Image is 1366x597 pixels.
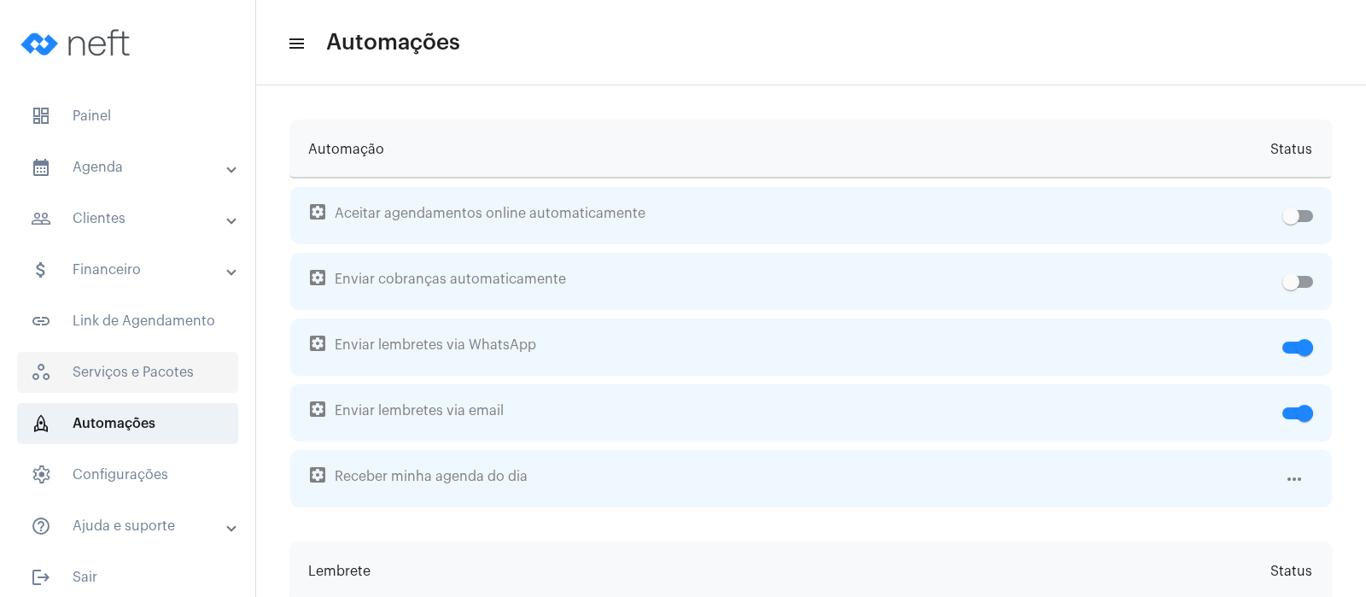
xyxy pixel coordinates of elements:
span: Status [1270,120,1312,179]
span: Serviços e Pacotes [17,352,238,393]
span: sidenav icon [31,362,51,383]
mat-icon: sidenav icon [31,208,51,229]
span: Enviar lembretes via email [309,384,1276,442]
mat-icon: sidenav icon [31,260,51,280]
mat-expansion-panel-header: sidenav iconFinanceiro [10,249,255,290]
mat-expansion-panel-header: sidenav iconClientes [10,198,255,239]
span: sidenav icon [31,465,51,485]
span: Enviar lembretes via WhatsApp [309,319,1276,376]
span: Link de Agendamento [17,301,238,342]
span: sidenav icon [31,413,51,434]
span: Configurações [17,454,238,495]
span: Aceitar agendamentos online automaticamente [309,187,1276,244]
span: Automação [308,120,384,179]
mat-icon: sidenav icon [31,516,51,536]
mat-panel-title: Financeiro [31,260,228,280]
mat-icon: settings_applications [307,267,328,288]
mat-icon: sidenav icon [287,33,304,54]
mat-icon: sidenav icon [31,311,51,331]
mat-expansion-panel-header: sidenav iconAgenda [10,147,255,188]
mat-icon: settings_applications [307,465,328,485]
span: Enviar cobranças automaticamente [309,253,1276,310]
mat-icon: settings_applications [307,202,328,222]
mat-panel-title: Agenda [31,157,228,178]
mat-icon: sidenav icon [31,567,51,588]
mat-panel-title: Clientes [31,208,228,229]
mat-icon: settings_applications [307,399,328,419]
mat-expansion-panel-header: sidenav iconAjuda e suporte [10,506,255,547]
mat-panel-title: Ajuda e suporte [31,516,228,536]
span: Painel [17,96,238,137]
span: Receber minha agenda do dia [309,450,1277,507]
mat-icon: settings_applications [307,333,328,354]
span: Automações [326,29,460,56]
img: logo-neft-novo-2.png [14,9,142,77]
span: sidenav icon [31,106,51,126]
mat-icon: sidenav icon [31,157,51,178]
span: Automações [17,403,238,444]
mat-icon: more_horiz [1284,469,1305,489]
